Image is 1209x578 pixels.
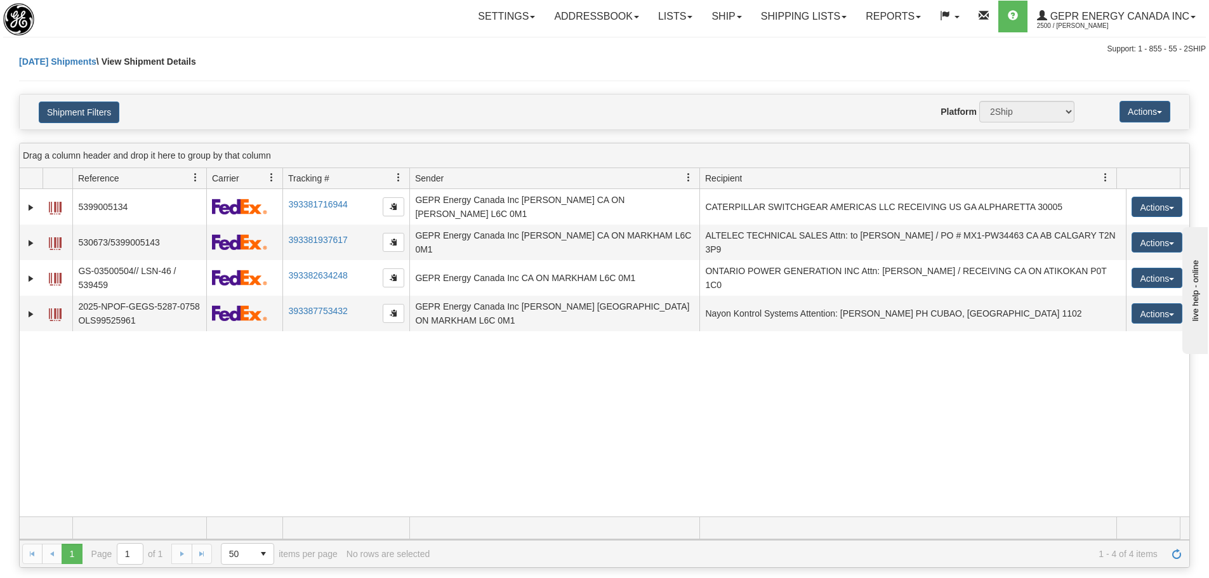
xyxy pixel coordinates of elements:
[62,544,82,564] span: Page 1
[3,3,34,36] img: logo2500.jpg
[409,296,699,331] td: GEPR Energy Canada Inc [PERSON_NAME] [GEOGRAPHIC_DATA] ON MARKHAM L6C 0M1
[383,268,404,287] button: Copy to clipboard
[25,237,37,249] a: Expand
[212,234,267,250] img: 2 - FedEx Express®
[545,1,649,32] a: Addressbook
[221,543,274,565] span: Page sizes drop down
[699,168,1116,189] th: Press ctrl + space to group
[702,1,751,32] a: Ship
[1132,303,1182,324] button: Actions
[409,260,699,296] td: GEPR Energy Canada Inc CA ON MARKHAM L6C 0M1
[206,168,282,189] th: Press ctrl + space to group
[751,1,856,32] a: Shipping lists
[1095,167,1116,188] a: Recipient filter column settings
[72,225,206,260] td: 530673/5399005143
[43,168,72,189] th: Press ctrl + space to group
[1120,101,1170,122] button: Actions
[96,56,196,67] span: \ View Shipment Details
[288,172,329,185] span: Tracking #
[705,172,742,185] span: Recipient
[468,1,545,32] a: Settings
[282,168,409,189] th: Press ctrl + space to group
[10,11,117,20] div: live help - online
[288,306,347,316] a: 393387753432
[409,225,699,260] td: GEPR Energy Canada Inc [PERSON_NAME] CA ON MARKHAM L6C 0M1
[383,197,404,216] button: Copy to clipboard
[212,199,267,214] img: 2 - FedEx Express®
[649,1,702,32] a: Lists
[78,172,119,185] span: Reference
[288,199,347,209] a: 393381716944
[1180,224,1208,353] iframe: chat widget
[1132,232,1182,253] button: Actions
[49,267,62,287] a: Label
[383,233,404,252] button: Copy to clipboard
[288,270,347,280] a: 393382634248
[212,305,267,321] img: 2 - FedEx Express®
[39,102,119,123] button: Shipment Filters
[49,196,62,216] a: Label
[49,232,62,252] a: Label
[3,44,1206,55] div: Support: 1 - 855 - 55 - 2SHIP
[1116,168,1180,189] th: Press ctrl + space to group
[72,260,206,296] td: GS-03500504// LSN-46 / 539459
[409,168,699,189] th: Press ctrl + space to group
[221,543,338,565] span: items per page
[941,105,977,118] label: Platform
[185,167,206,188] a: Reference filter column settings
[1047,11,1189,22] span: GEPR Energy Canada Inc
[25,272,37,285] a: Expand
[25,308,37,320] a: Expand
[72,168,206,189] th: Press ctrl + space to group
[19,56,96,67] a: [DATE] Shipments
[699,296,1126,331] td: Nayon Kontrol Systems Attention: [PERSON_NAME] PH CUBAO, [GEOGRAPHIC_DATA] 1102
[25,201,37,214] a: Expand
[347,549,430,559] div: No rows are selected
[72,189,206,225] td: 5399005134
[1166,544,1187,564] a: Refresh
[439,549,1158,559] span: 1 - 4 of 4 items
[409,189,699,225] td: GEPR Energy Canada Inc [PERSON_NAME] CA ON [PERSON_NAME] L6C 0M1
[72,296,206,331] td: 2025-NPOF-GEGS-5287-0758 OLS99525961
[117,544,143,564] input: Page 1
[253,544,274,564] span: select
[699,225,1126,260] td: ALTELEC TECHNICAL SALES Attn: to [PERSON_NAME] / PO # MX1-PW34463 CA AB CALGARY T2N 3P9
[1037,20,1132,32] span: 2500 / [PERSON_NAME]
[20,143,1189,168] div: grid grouping header
[388,167,409,188] a: Tracking # filter column settings
[856,1,930,32] a: Reports
[212,270,267,286] img: 2 - FedEx Express®
[49,303,62,323] a: Label
[1132,268,1182,288] button: Actions
[415,172,444,185] span: Sender
[261,167,282,188] a: Carrier filter column settings
[1027,1,1205,32] a: GEPR Energy Canada Inc 2500 / [PERSON_NAME]
[678,167,699,188] a: Sender filter column settings
[91,543,163,565] span: Page of 1
[212,172,239,185] span: Carrier
[699,189,1126,225] td: CATERPILLAR SWITCHGEAR AMERICAS LLC RECEIVING US GA ALPHARETTA 30005
[288,235,347,245] a: 393381937617
[383,304,404,323] button: Copy to clipboard
[699,260,1126,296] td: ONTARIO POWER GENERATION INC Attn: [PERSON_NAME] / RECEIVING CA ON ATIKOKAN P0T 1C0
[229,548,246,560] span: 50
[1132,197,1182,217] button: Actions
